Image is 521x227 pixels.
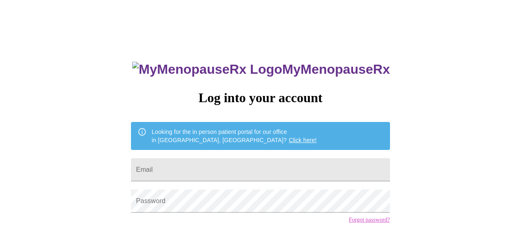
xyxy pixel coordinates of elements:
[132,62,282,77] img: MyMenopauseRx Logo
[349,217,390,223] a: Forgot password?
[131,90,390,105] h3: Log into your account
[152,124,317,147] div: Looking for the in person patient portal for our office in [GEOGRAPHIC_DATA], [GEOGRAPHIC_DATA]?
[132,62,390,77] h3: MyMenopauseRx
[289,137,317,143] a: Click here!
